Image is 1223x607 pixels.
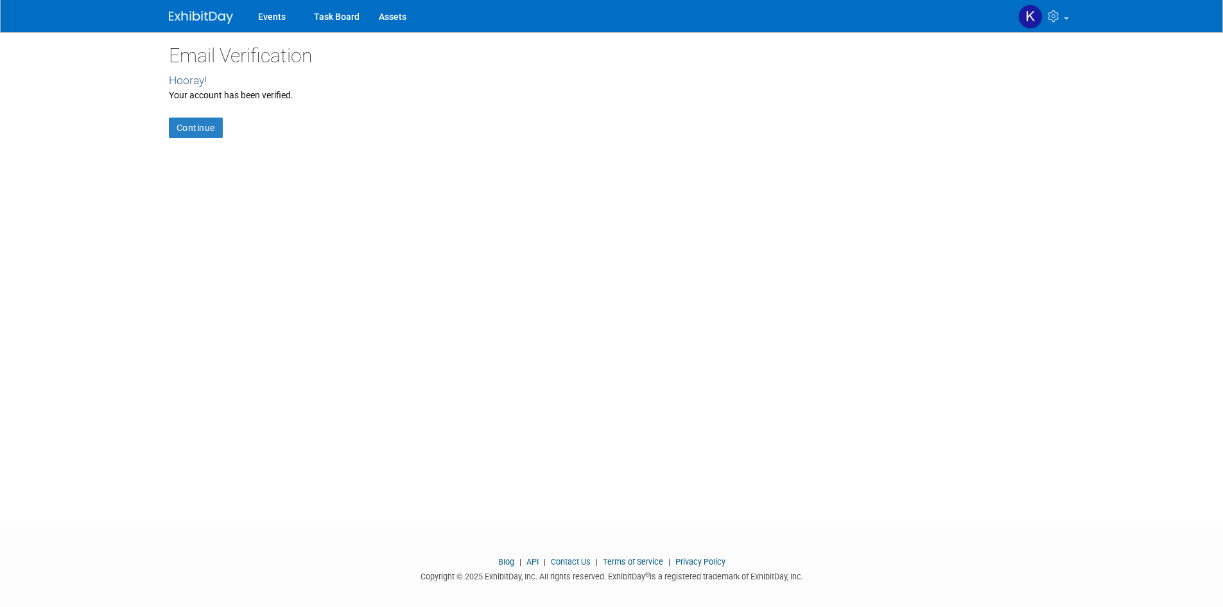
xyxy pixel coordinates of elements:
h2: Email Verification [169,45,1055,66]
a: Contact Us [551,557,591,567]
a: Blog [498,557,514,567]
span: | [593,557,601,567]
img: ExhibitDay [169,11,233,24]
a: API [526,557,539,567]
sup: ® [645,571,650,578]
div: Hooray! [169,73,1055,89]
span: | [516,557,525,567]
img: Karyna Kitsmey [1018,4,1043,29]
a: Continue [169,118,223,138]
span: | [665,557,673,567]
span: | [541,557,549,567]
a: Terms of Service [603,557,663,567]
a: Privacy Policy [675,557,725,567]
div: Your account has been verified. [169,89,1055,101]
